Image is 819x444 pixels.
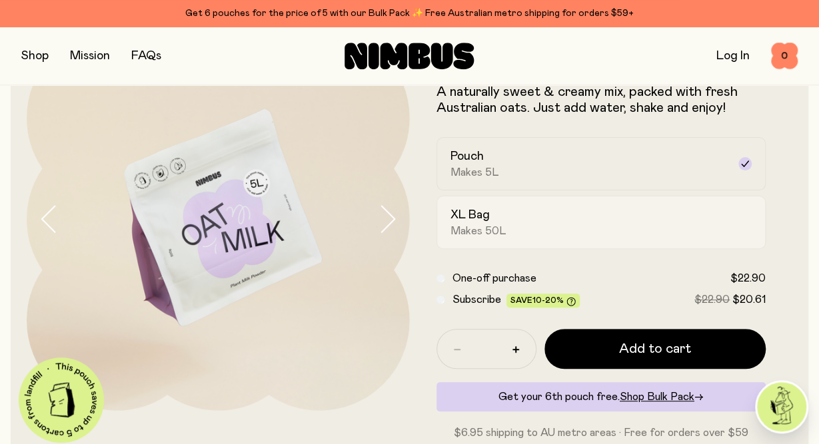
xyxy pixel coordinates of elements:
span: Makes 50L [450,224,506,238]
span: One-off purchase [452,273,536,284]
span: Shop Bulk Pack [620,391,694,402]
span: 10-20% [532,296,564,304]
span: Add to cart [619,339,691,358]
p: $6.95 shipping to AU metro areas · Free for orders over $59 [436,425,766,441]
div: Get your 6th pouch free. [436,382,766,411]
span: Subscribe [452,294,501,305]
button: 0 [771,43,798,69]
span: Makes 5L [450,166,499,179]
h2: Pouch [450,148,484,164]
span: $22.90 [730,273,766,284]
a: Shop Bulk Pack→ [620,391,704,402]
a: FAQs [131,50,161,62]
button: Add to cart [544,329,766,369]
a: Log In [716,50,750,62]
p: A naturally sweet & creamy mix, packed with fresh Australian oats. Just add water, shake and enjoy! [436,84,766,116]
img: agent [757,382,806,431]
span: Save [510,296,576,306]
a: Mission [70,50,110,62]
div: Get 6 pouches for the price of 5 with our Bulk Pack ✨ Free Australian metro shipping for orders $59+ [21,5,798,21]
h2: XL Bag [450,207,490,223]
span: $22.90 [694,294,730,305]
span: $20.61 [732,294,766,305]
